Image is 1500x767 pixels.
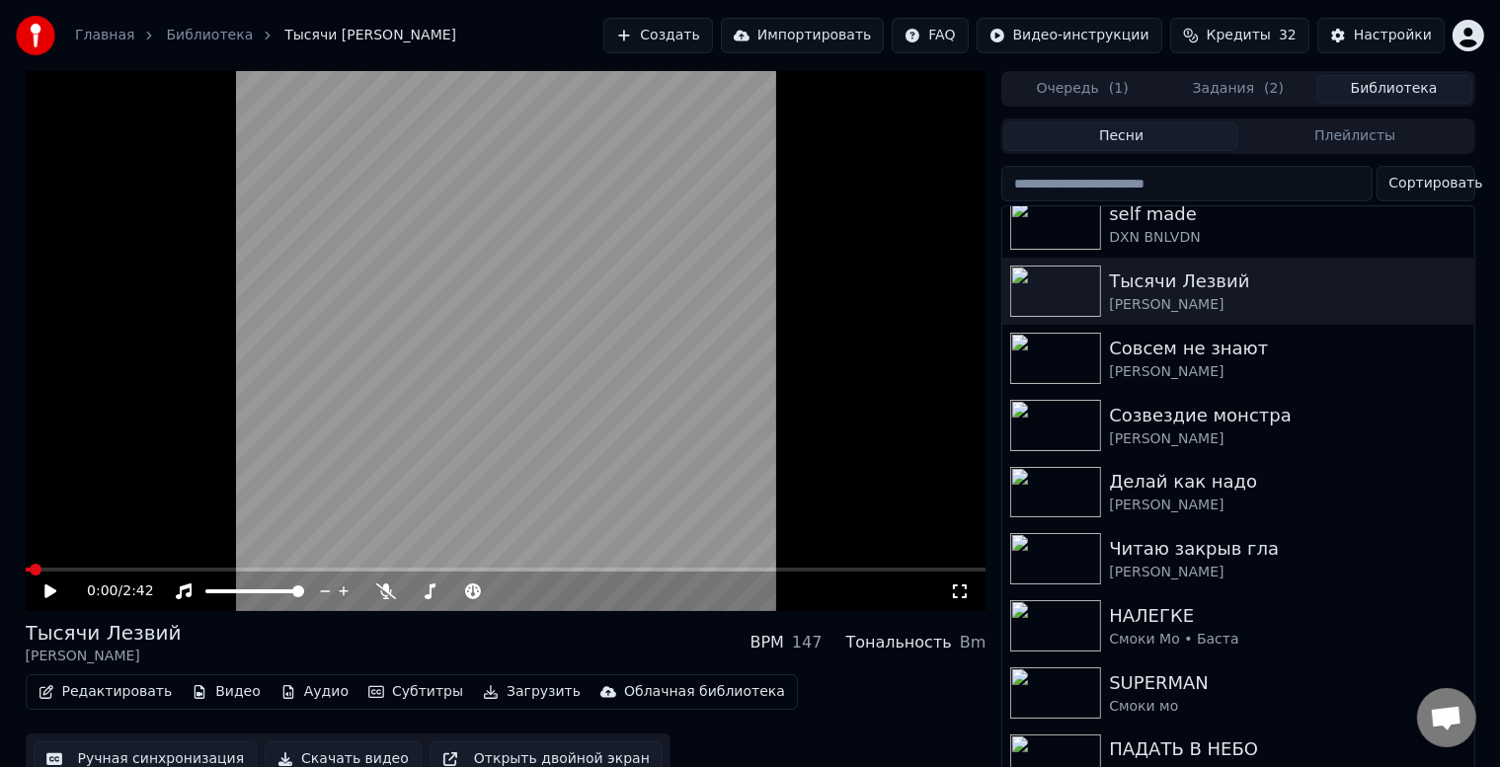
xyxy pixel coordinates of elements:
[750,631,784,654] div: BPM
[1109,200,1465,228] div: self made
[1004,122,1238,151] button: Песни
[1109,563,1465,582] div: [PERSON_NAME]
[75,26,456,45] nav: breadcrumb
[1417,688,1476,747] div: Открытый чат
[1109,496,1465,515] div: [PERSON_NAME]
[1389,174,1483,193] span: Сортировать
[475,678,589,706] button: Загрузить
[1316,75,1472,104] button: Библиотека
[75,26,134,45] a: Главная
[603,18,712,53] button: Создать
[1109,79,1129,99] span: ( 1 )
[624,682,785,702] div: Облачная библиотека
[360,678,471,706] button: Субтитры
[273,678,356,706] button: Аудио
[166,26,253,45] a: Библиотека
[1109,228,1465,248] div: DXN BNLVDN
[1207,26,1271,45] span: Кредиты
[977,18,1162,53] button: Видео-инструкции
[1279,26,1297,45] span: 32
[122,581,153,601] span: 2:42
[1238,122,1472,151] button: Плейлисты
[31,678,181,706] button: Редактировать
[1170,18,1309,53] button: Кредиты32
[184,678,269,706] button: Видео
[26,619,182,647] div: Тысячи Лезвий
[87,581,118,601] span: 0:00
[16,16,55,55] img: youka
[1109,402,1465,429] div: Созвездие монстра
[1354,26,1432,45] div: Настройки
[87,581,134,601] div: /
[721,18,885,53] button: Импортировать
[1109,468,1465,496] div: Делай как надо
[1109,362,1465,382] div: [PERSON_NAME]
[1109,535,1465,563] div: Читаю закрыв гла
[892,18,968,53] button: FAQ
[1264,79,1284,99] span: ( 2 )
[846,631,952,654] div: Тональность
[284,26,456,45] span: Тысячи [PERSON_NAME]
[26,647,182,666] div: [PERSON_NAME]
[1109,630,1465,650] div: Смоки Мо • Баста
[1004,75,1160,104] button: Очередь
[1109,429,1465,449] div: [PERSON_NAME]
[1109,602,1465,630] div: НАЛЕГКЕ
[1109,669,1465,697] div: SUPERMAN
[1109,735,1465,763] div: ПАДАТЬ В НЕБО
[1317,18,1445,53] button: Настройки
[792,631,823,654] div: 147
[960,631,987,654] div: Bm
[1160,75,1316,104] button: Задания
[1109,268,1465,295] div: Тысячи Лезвий
[1109,335,1465,362] div: Совсем не знают
[1109,295,1465,315] div: [PERSON_NAME]
[1109,697,1465,717] div: Смоки мо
